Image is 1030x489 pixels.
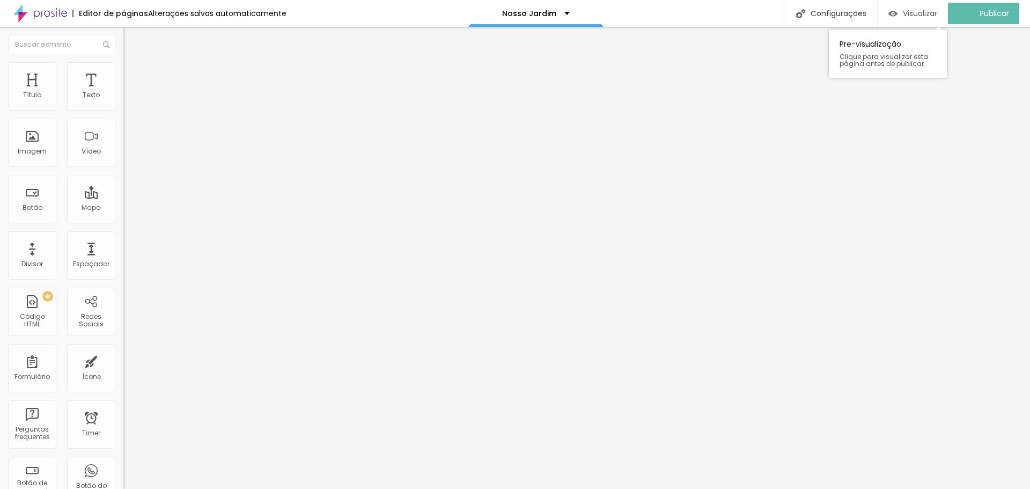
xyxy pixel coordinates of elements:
[23,204,42,211] div: Botão
[11,426,53,441] div: Perguntas frequentes
[502,10,556,17] p: Nosso Jardim
[796,9,805,18] img: Icone
[72,10,148,17] div: Editor de páginas
[11,313,53,329] div: Código HTML
[70,313,112,329] div: Redes Sociais
[14,373,50,381] div: Formulário
[82,373,101,381] div: Ícone
[83,91,100,99] div: Texto
[888,9,897,18] img: view-1.svg
[82,204,101,211] div: Mapa
[82,148,101,155] div: Vídeo
[8,35,115,54] input: Buscar elemento
[148,10,286,17] div: Alterações salvas automaticamente
[82,429,100,437] div: Timer
[948,3,1019,24] button: Publicar
[840,53,936,67] span: Clique para visualizar esta página antes de publicar.
[903,9,937,18] span: Visualizar
[878,3,948,24] button: Visualizar
[23,91,41,99] div: Título
[123,27,1030,489] iframe: Editor
[73,260,109,268] div: Espaçador
[980,9,1009,18] span: Publicar
[18,148,47,155] div: Imagem
[103,41,109,48] img: Icone
[21,260,43,268] div: Divisor
[829,30,947,78] div: Pre-visualização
